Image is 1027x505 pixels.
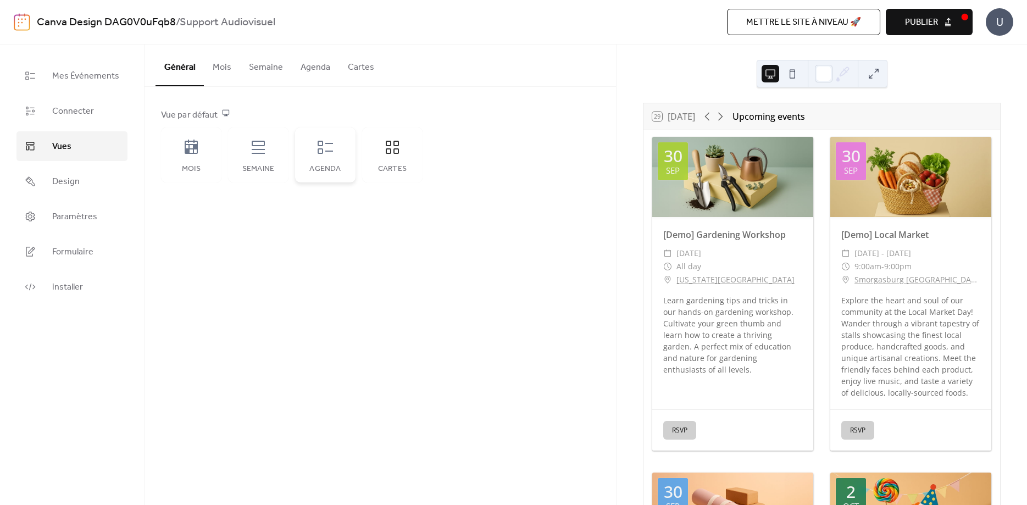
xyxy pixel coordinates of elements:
span: Mes Événements [52,70,119,83]
a: Paramètres [16,202,127,231]
a: [US_STATE][GEOGRAPHIC_DATA] [676,273,795,286]
div: ​ [663,260,672,273]
div: 30 [842,148,861,164]
img: logo [14,13,30,31]
span: - [881,260,884,273]
a: Vues [16,131,127,161]
div: ​ [663,273,672,286]
a: installer [16,272,127,302]
a: Canva Design DAG0V0uFqb8 [37,12,176,33]
a: Formulaire [16,237,127,267]
b: / [176,12,180,33]
button: Mettre le site à niveau 🚀 [727,9,880,35]
div: Cartes [373,165,412,174]
button: RSVP [841,421,874,440]
span: installer [52,281,83,294]
span: Connecter [52,105,94,118]
div: 30 [664,148,682,164]
a: Mes Événements [16,61,127,91]
button: Semaine [240,45,292,85]
div: 30 [664,484,682,500]
div: Upcoming events [732,110,805,123]
a: Smorgasburg [GEOGRAPHIC_DATA] [854,273,980,286]
div: Agenda [306,165,345,174]
b: Support Audiovisuel [180,12,275,33]
button: Agenda [292,45,339,85]
span: Paramètres [52,210,97,224]
div: ​ [841,260,850,273]
button: RSVP [663,421,696,440]
span: Mettre le site à niveau 🚀 [746,16,861,29]
div: Explore the heart and soul of our community at the Local Market Day! Wander through a vibrant tap... [830,295,991,398]
div: U [986,8,1013,36]
span: Formulaire [52,246,93,259]
div: Mois [172,165,210,174]
span: 9:00am [854,260,881,273]
div: [Demo] Gardening Workshop [652,228,813,241]
button: Général [156,45,204,86]
span: Design [52,175,80,188]
div: ​ [663,247,672,260]
button: Cartes [339,45,383,85]
div: Learn gardening tips and tricks in our hands-on gardening workshop. Cultivate your green thumb an... [652,295,813,375]
a: Design [16,167,127,196]
span: Publier [905,16,938,29]
span: [DATE] - [DATE] [854,247,911,260]
span: [DATE] [676,247,701,260]
div: Sep [666,167,680,175]
span: All day [676,260,701,273]
div: ​ [841,273,850,286]
div: ​ [841,247,850,260]
div: Vue par défaut [161,109,597,122]
span: 9:00pm [884,260,912,273]
div: Sep [844,167,858,175]
div: Semaine [239,165,277,174]
a: Connecter [16,96,127,126]
button: Publier [886,9,973,35]
div: [Demo] Local Market [830,228,991,241]
span: Vues [52,140,71,153]
button: Mois [204,45,240,85]
div: 2 [846,484,856,500]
